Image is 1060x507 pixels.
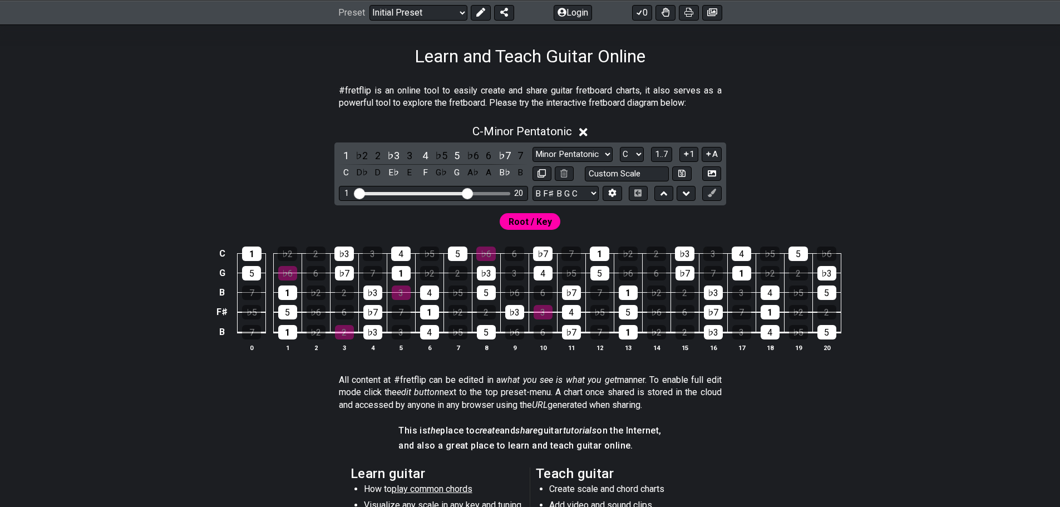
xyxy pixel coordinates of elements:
div: 1 [619,286,638,300]
div: 5 [448,247,467,261]
div: 3 [703,247,723,261]
h4: This is place to and guitar on the Internet, [398,425,661,437]
div: ♭3 [817,266,836,280]
button: Edit Tuning [603,186,622,201]
h4: and also a great place to learn and teach guitar online. [398,440,661,452]
th: 16 [699,342,727,353]
div: toggle pitch class [466,165,480,180]
th: 0 [238,342,266,353]
div: Visible fret range [339,186,528,201]
th: 14 [642,342,670,353]
div: 1 [619,325,638,339]
div: 7 [590,325,609,339]
div: toggle pitch class [371,165,385,180]
button: Create Image [702,166,721,181]
div: 7 [561,247,581,261]
div: toggle scale degree [402,148,417,163]
div: 4 [732,247,751,261]
select: Tonic/Root [620,147,644,162]
div: toggle pitch class [513,165,527,180]
div: ♭2 [761,266,780,280]
th: 13 [614,342,642,353]
th: 1 [273,342,302,353]
h2: Teach guitar [536,467,710,480]
div: 3 [534,305,553,319]
div: 3 [732,286,751,300]
div: 2 [817,305,836,319]
div: 7 [590,286,609,300]
div: 5 [619,305,638,319]
div: 5 [477,325,496,339]
th: 3 [330,342,358,353]
em: edit button [397,387,440,397]
div: toggle scale degree [418,148,432,163]
em: what you see is what you get [501,375,617,385]
span: First enable full edit mode to edit [509,214,552,230]
div: toggle scale degree [354,148,369,163]
div: toggle pitch class [418,165,432,180]
th: 10 [529,342,557,353]
div: 6 [647,266,666,280]
div: 2 [335,286,354,300]
button: Edit Preset [471,4,491,20]
div: 5 [477,286,496,300]
h1: Learn and Teach Guitar Online [415,46,645,67]
div: 6 [335,305,354,319]
select: Tuning [533,186,599,201]
div: 1 [761,305,780,319]
td: F♯ [214,302,230,322]
div: ♭6 [278,266,297,280]
div: ♭5 [448,286,467,300]
button: Print [679,4,699,20]
button: Move down [677,186,696,201]
th: 12 [585,342,614,353]
th: 19 [784,342,812,353]
p: All content at #fretflip can be edited in a manner. To enable full edit mode click the next to th... [339,374,722,411]
div: ♭6 [647,305,666,319]
div: toggle pitch class [481,165,496,180]
div: toggle scale degree [371,148,385,163]
button: A [702,147,721,162]
div: 1 [392,266,411,280]
span: C - Minor Pentatonic [472,125,572,138]
div: 6 [307,266,326,280]
div: ♭2 [278,247,297,261]
div: toggle pitch class [402,165,417,180]
th: 15 [670,342,699,353]
div: 3 [392,286,411,300]
li: Create scale and chord charts [549,483,708,499]
div: ♭3 [675,247,694,261]
div: 1 [732,266,751,280]
div: ♭7 [363,305,382,319]
button: First click edit preset to enable marker editing [702,186,721,201]
div: 6 [505,247,524,261]
div: toggle scale degree [386,148,401,163]
em: the [427,425,440,436]
div: toggle scale degree [466,148,480,163]
th: 9 [500,342,529,353]
div: ♭2 [307,286,326,300]
div: toggle pitch class [354,165,369,180]
div: 6 [676,305,694,319]
button: 1 [679,147,698,162]
div: ♭2 [647,286,666,300]
div: 4 [420,325,439,339]
td: B [214,283,230,302]
div: 1 [278,325,297,339]
div: 5 [817,325,836,339]
div: ♭5 [448,325,467,339]
div: ♭5 [562,266,581,280]
div: ♭2 [647,325,666,339]
div: toggle scale degree [513,148,527,163]
div: ♭3 [704,325,723,339]
div: ♭2 [789,305,808,319]
div: 2 [306,247,326,261]
div: ♭5 [789,325,808,339]
div: ♭5 [590,305,609,319]
em: share [515,425,538,436]
button: Create image [702,4,722,20]
select: Preset [369,4,467,20]
div: 2 [676,286,694,300]
div: ♭6 [817,247,836,261]
div: toggle pitch class [497,165,512,180]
